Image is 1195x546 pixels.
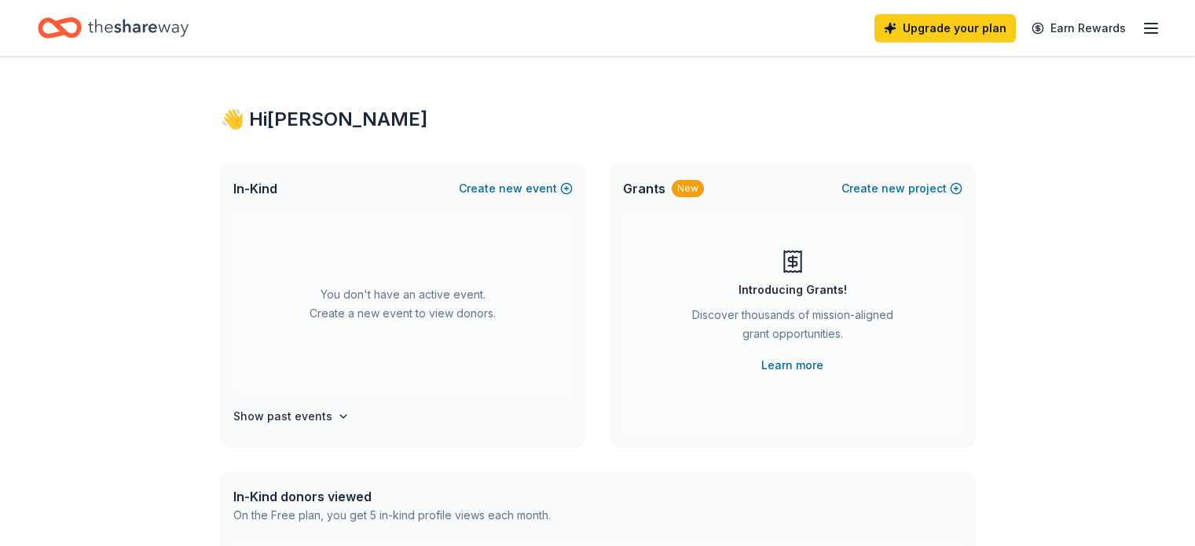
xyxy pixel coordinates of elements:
[739,280,847,299] div: Introducing Grants!
[672,180,704,197] div: New
[233,214,573,394] div: You don't have an active event. Create a new event to view donors.
[686,306,900,350] div: Discover thousands of mission-aligned grant opportunities.
[233,407,350,426] button: Show past events
[882,179,905,198] span: new
[874,14,1016,42] a: Upgrade your plan
[233,506,551,525] div: On the Free plan, you get 5 in-kind profile views each month.
[499,179,522,198] span: new
[459,179,573,198] button: Createnewevent
[38,9,189,46] a: Home
[623,179,665,198] span: Grants
[233,179,277,198] span: In-Kind
[761,356,823,375] a: Learn more
[221,107,975,132] div: 👋 Hi [PERSON_NAME]
[233,407,332,426] h4: Show past events
[1022,14,1135,42] a: Earn Rewards
[841,179,962,198] button: Createnewproject
[233,487,551,506] div: In-Kind donors viewed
